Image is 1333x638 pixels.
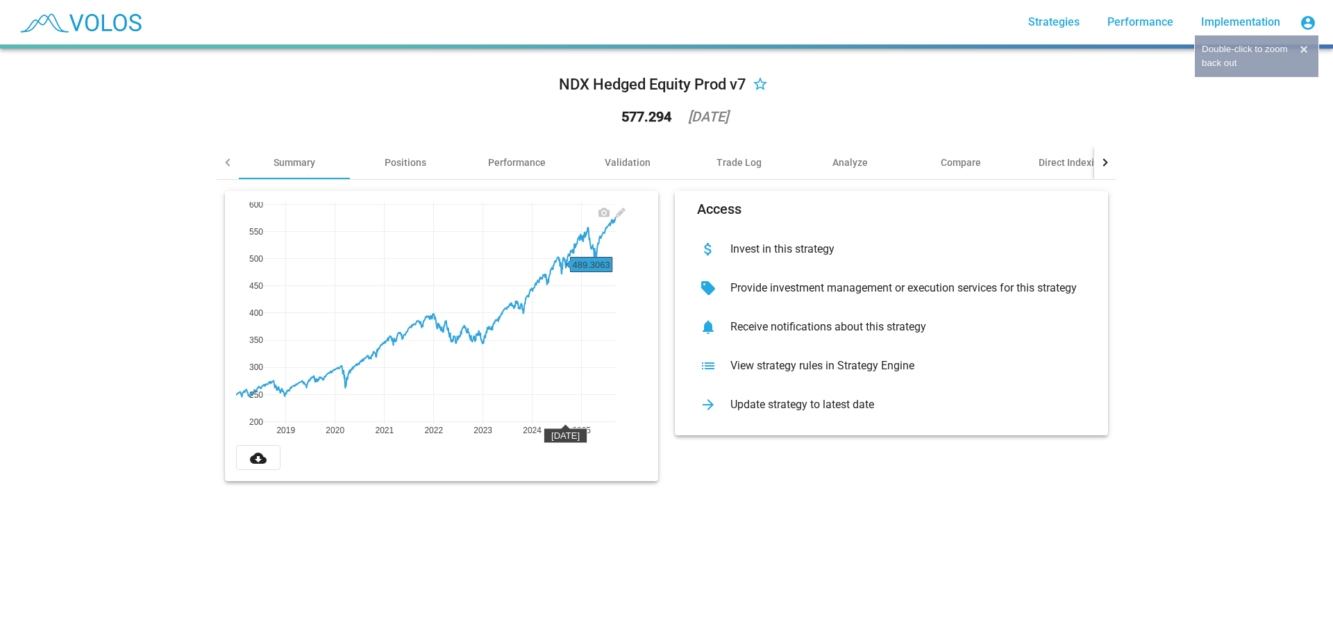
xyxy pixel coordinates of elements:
div: NDX Hedged Equity Prod v7 [559,74,746,96]
div: Analyze [832,156,868,169]
button: View strategy rules in Strategy Engine [686,346,1097,385]
mat-icon: star_border [752,77,769,94]
mat-icon: attach_money [697,238,719,260]
span: Strategies [1028,15,1080,28]
mat-icon: arrow_forward [697,394,719,416]
mat-icon: account_circle [1300,15,1316,31]
div: Update strategy to latest date [719,398,1086,412]
button: Provide investment management or execution services for this strategy [686,269,1097,308]
summary: 2020202520192021202220232024200300400500600250350450550[DATE]489.3063AccessInvest in this strateg... [217,180,1116,492]
mat-icon: cloud_download [250,450,267,467]
div: Receive notifications about this strategy [719,320,1086,334]
img: blue_transparent.png [11,5,149,40]
div: Compare [941,156,981,169]
mat-icon: notifications [697,316,719,338]
mat-icon: list [697,355,719,377]
div: Summary [274,156,315,169]
a: Implementation [1190,10,1291,35]
div: Validation [605,156,651,169]
div: Performance [488,156,546,169]
button: Receive notifications about this strategy [686,308,1097,346]
div: Trade Log [716,156,762,169]
button: Invest in this strategy [686,230,1097,269]
span: Implementation [1201,15,1280,28]
div: [DATE] [688,110,728,124]
mat-card-title: Access [697,202,741,216]
span: Double-click to zoom back out [1202,44,1288,68]
a: Strategies [1017,10,1091,35]
div: View strategy rules in Strategy Engine [719,359,1086,373]
div: Provide investment management or execution services for this strategy [719,281,1086,295]
div: Invest in this strategy [719,242,1086,256]
div: 577.294 [621,110,671,124]
a: Performance [1096,10,1184,35]
button: × [1296,42,1311,56]
button: Update strategy to latest date [686,385,1097,424]
span: Performance [1107,15,1173,28]
div: Positions [385,156,426,169]
div: Direct Indexing [1039,156,1105,169]
mat-icon: sell [697,277,719,299]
